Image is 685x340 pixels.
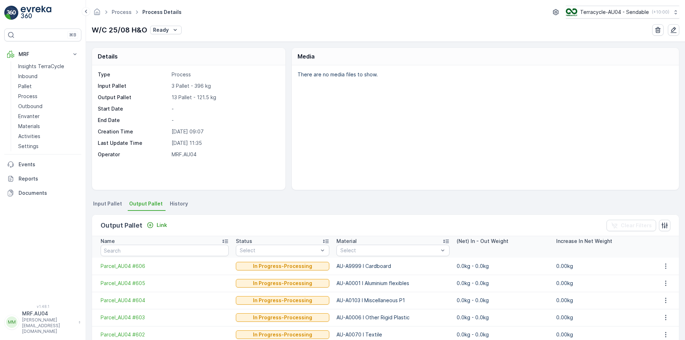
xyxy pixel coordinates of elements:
a: Insights TerraCycle [15,61,81,71]
span: v 1.48.1 [4,304,81,309]
p: Details [98,52,118,61]
a: Parcel_AU04 #606 [101,263,229,270]
td: 0.00kg [553,275,652,292]
p: Select [340,247,438,254]
td: AU-A9999 I Cardboard [333,258,453,275]
p: End Date [98,117,169,124]
p: W/C 25/08 H&O [92,25,147,35]
td: 0.0kg - 0.0kg [453,309,553,326]
td: AU-A0006 I Other Rigid Plastic [333,309,453,326]
p: Select [240,247,318,254]
td: 0.00kg [553,258,652,275]
p: Input Pallet [98,82,169,90]
td: AU-A0001 I Aluminium flexibles [333,275,453,292]
td: 0.0kg - 0.0kg [453,258,553,275]
a: Parcel_AU04 #604 [101,297,229,304]
p: [DATE] 11:35 [172,139,278,147]
p: In Progress-Processing [253,314,312,321]
p: Process [18,93,37,100]
a: Reports [4,172,81,186]
a: Outbound [15,101,81,111]
button: Clear Filters [607,220,656,231]
p: Pallet [18,83,32,90]
button: In Progress-Processing [236,279,329,288]
p: MRF.AU04 [172,151,278,158]
button: MMMRF.AU04[PERSON_NAME][EMAIL_ADDRESS][DOMAIN_NAME] [4,310,81,334]
p: Clear Filters [621,222,652,229]
p: Operator [98,151,169,158]
p: - [172,117,278,124]
div: MM [6,316,17,328]
p: Envanter [18,113,40,120]
a: Documents [4,186,81,200]
a: Pallet [15,81,81,91]
a: Process [15,91,81,101]
a: Inbound [15,71,81,81]
p: MRF [19,51,67,58]
a: Materials [15,121,81,131]
span: Output Pallet [129,200,163,207]
p: (Net) In - Out Weight [457,238,508,245]
p: In Progress-Processing [253,263,312,270]
p: Terracycle-AU04 - Sendable [580,9,649,16]
button: In Progress-Processing [236,296,329,305]
img: terracycle_logo.png [566,8,577,16]
a: Parcel_AU04 #603 [101,314,229,321]
p: In Progress-Processing [253,331,312,338]
p: - [172,105,278,112]
p: Media [298,52,315,61]
p: MRF.AU04 [22,310,75,317]
td: 0.00kg [553,309,652,326]
button: In Progress-Processing [236,330,329,339]
button: In Progress-Processing [236,313,329,322]
p: [PERSON_NAME][EMAIL_ADDRESS][DOMAIN_NAME] [22,317,75,334]
a: Activities [15,131,81,141]
p: Events [19,161,78,168]
p: Outbound [18,103,42,110]
p: Process [172,71,278,78]
img: logo_light-DOdMpM7g.png [21,6,51,20]
p: Name [101,238,115,245]
p: In Progress-Processing [253,297,312,304]
p: Reports [19,175,78,182]
span: Parcel_AU04 #602 [101,331,229,338]
p: Documents [19,189,78,197]
p: Output Pallet [98,94,169,101]
p: Output Pallet [101,220,142,230]
a: Parcel_AU04 #605 [101,280,229,287]
span: Process Details [141,9,183,16]
a: Homepage [93,11,101,17]
p: Creation Time [98,128,169,135]
p: In Progress-Processing [253,280,312,287]
p: Start Date [98,105,169,112]
p: Increase In Net Weight [556,238,612,245]
button: MRF [4,47,81,61]
p: Insights TerraCycle [18,63,64,70]
td: 0.0kg - 0.0kg [453,275,553,292]
p: Last Update Time [98,139,169,147]
button: In Progress-Processing [236,262,329,270]
span: Input Pallet [93,200,122,207]
button: Ready [150,26,182,34]
img: logo [4,6,19,20]
td: 0.0kg - 0.0kg [453,292,553,309]
p: Status [236,238,252,245]
p: Activities [18,133,40,140]
td: AU-A0103 I Miscellaneous P1 [333,292,453,309]
p: [DATE] 09:07 [172,128,278,135]
p: ⌘B [69,32,76,38]
p: Link [157,222,167,229]
td: 0.00kg [553,292,652,309]
p: There are no media files to show. [298,71,671,78]
p: Inbound [18,73,37,80]
p: Material [336,238,357,245]
span: History [170,200,188,207]
a: Process [112,9,132,15]
p: 13 Pallet - 121.5 kg [172,94,278,101]
input: Search [101,245,229,256]
a: Events [4,157,81,172]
